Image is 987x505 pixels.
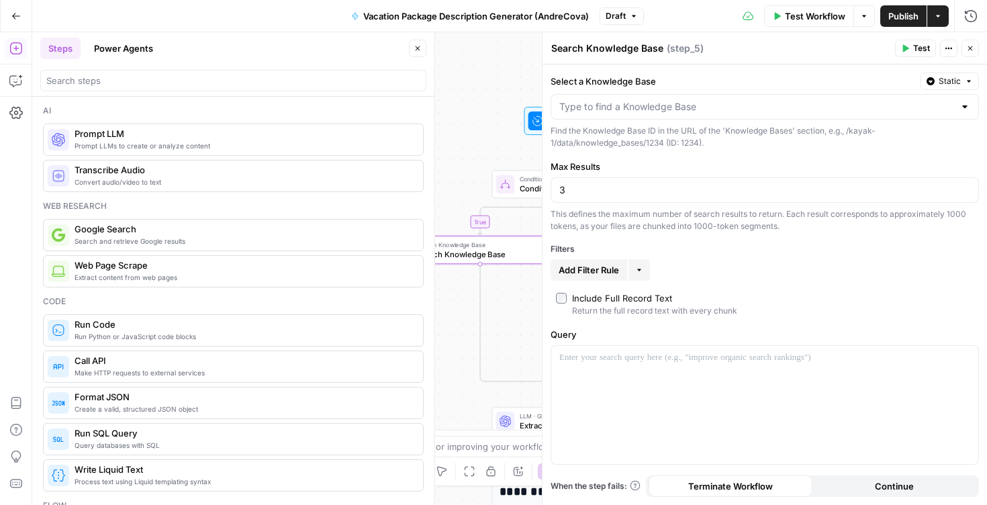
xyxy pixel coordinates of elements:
button: Add Filter Rule [551,259,627,281]
span: Run Code [75,318,412,331]
label: Max Results [551,160,979,173]
div: Search Knowledge BaseSearch Knowledge BaseStep 5 [389,236,571,264]
span: Create a valid, structured JSON object [75,404,412,414]
div: Code [43,295,424,308]
span: Prompt LLM [75,127,412,140]
span: Static [939,75,961,87]
div: Ai [43,105,424,117]
span: Google Search [75,222,412,236]
span: Condition [520,183,641,194]
span: Transcribe Audio [75,163,412,177]
span: Continue [875,479,914,493]
span: Add Filter Rule [559,263,619,277]
span: Publish [888,9,919,23]
span: Search Knowledge Base [417,248,539,260]
button: Test [895,40,936,57]
label: Select a Knowledge Base [551,75,915,88]
span: Prompt LLMs to create or analyze content [75,140,412,151]
span: Terminate Workflow [688,479,773,493]
span: Vacation Package Description Generator (AndreCova) [363,9,589,23]
button: Test Workflow [764,5,853,27]
span: Search and retrieve Google results [75,236,412,246]
a: When the step fails: [551,480,641,492]
div: ConditionConditionStep 4 [492,170,674,198]
span: Web Page Scrape [75,259,412,272]
span: Run Python or JavaScript code blocks [75,331,412,342]
button: Static [921,73,979,90]
span: LLM · GPT-4.1 [520,411,632,420]
span: Extract Key Insights [520,420,632,431]
div: Web research [43,200,424,212]
span: Extract content from web pages [75,272,412,283]
span: Search Knowledge Base [417,240,539,249]
span: Condition [520,175,641,184]
span: Make HTTP requests to external services [75,367,412,378]
span: Run SQL Query [75,426,412,440]
div: Return the full record text with every chunk [572,305,737,317]
span: Process text using Liquid templating syntax [75,476,412,487]
input: Type to find a Knowledge Base [559,100,954,113]
span: ( step_5 ) [667,42,704,55]
div: WorkflowSet InputsInputs [492,107,674,135]
span: Draft [606,10,626,22]
label: Query [551,328,979,341]
span: Format JSON [75,390,412,404]
div: Include Full Record Text [572,291,672,305]
button: Continue [812,475,976,497]
span: Test Workflow [785,9,845,23]
button: Steps [40,38,81,59]
g: Edge from step_5 to step_4-conditional-end [480,264,583,387]
button: Publish [880,5,927,27]
button: Draft [600,7,644,25]
span: Write Liquid Text [75,463,412,476]
input: Search steps [46,74,420,87]
div: This defines the maximum number of search results to return. Each result corresponds to approxima... [551,208,979,232]
span: Query databases with SQL [75,440,412,451]
button: Vacation Package Description Generator (AndreCova) [343,5,597,27]
div: Find the Knowledge Base ID in the URL of the 'Knowledge Bases' section, e.g., /kayak-1/data/knowl... [551,125,979,149]
textarea: Search Knowledge Base [551,42,663,55]
div: Filters [551,243,979,255]
span: Test [913,42,930,54]
span: Call API [75,354,412,367]
span: Convert audio/video to text [75,177,412,187]
g: Edge from step_4 to step_5 [478,198,582,234]
button: Power Agents [86,38,161,59]
input: Include Full Record TextReturn the full record text with every chunk [556,293,567,304]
